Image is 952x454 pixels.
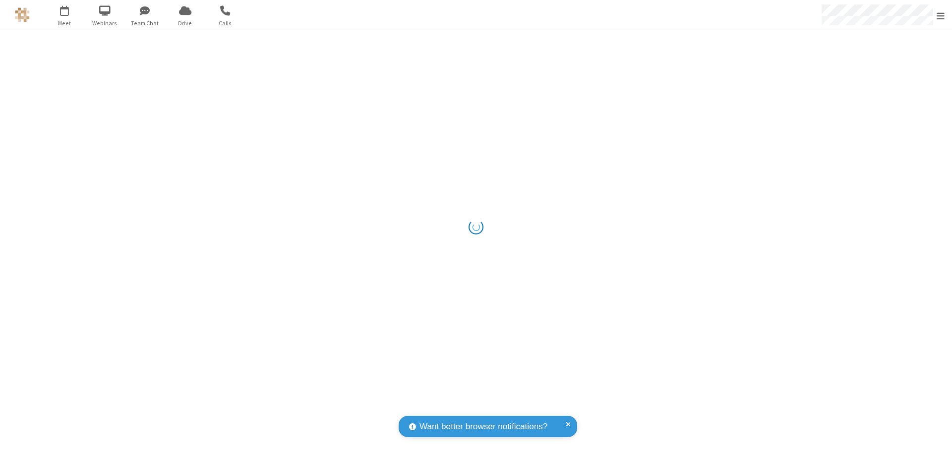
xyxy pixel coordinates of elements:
[207,19,244,28] span: Calls
[419,420,547,433] span: Want better browser notifications?
[167,19,204,28] span: Drive
[46,19,83,28] span: Meet
[126,19,164,28] span: Team Chat
[86,19,123,28] span: Webinars
[15,7,30,22] img: QA Selenium DO NOT DELETE OR CHANGE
